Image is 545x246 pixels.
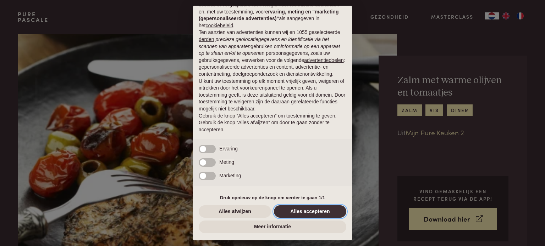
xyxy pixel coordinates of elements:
a: cookiebeleid [205,23,233,28]
span: Marketing [219,173,241,178]
p: U kunt uw toestemming op elk moment vrijelijk geven, weigeren of intrekken door het voorkeurenpan... [199,78,346,113]
span: Meting [219,159,234,165]
button: derden [199,36,214,43]
button: Alles afwijzen [199,205,271,218]
button: Meer informatie [199,221,346,233]
strong: ervaring, meting en “marketing (gepersonaliseerde advertenties)” [199,9,338,22]
span: Ervaring [219,146,238,151]
button: advertentiedoelen [304,57,343,64]
button: Alles accepteren [274,205,346,218]
p: Ten aanzien van advertenties kunnen wij en 1055 geselecteerde gebruiken om en persoonsgegevens, z... [199,29,346,78]
em: precieze geolocatiegegevens en identificatie via het scannen van apparaten [199,36,329,49]
p: Gebruik de knop “Alles accepteren” om toestemming te geven. Gebruik de knop “Alles afwijzen” om d... [199,113,346,133]
em: informatie op een apparaat op te slaan en/of te openen [199,44,340,56]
